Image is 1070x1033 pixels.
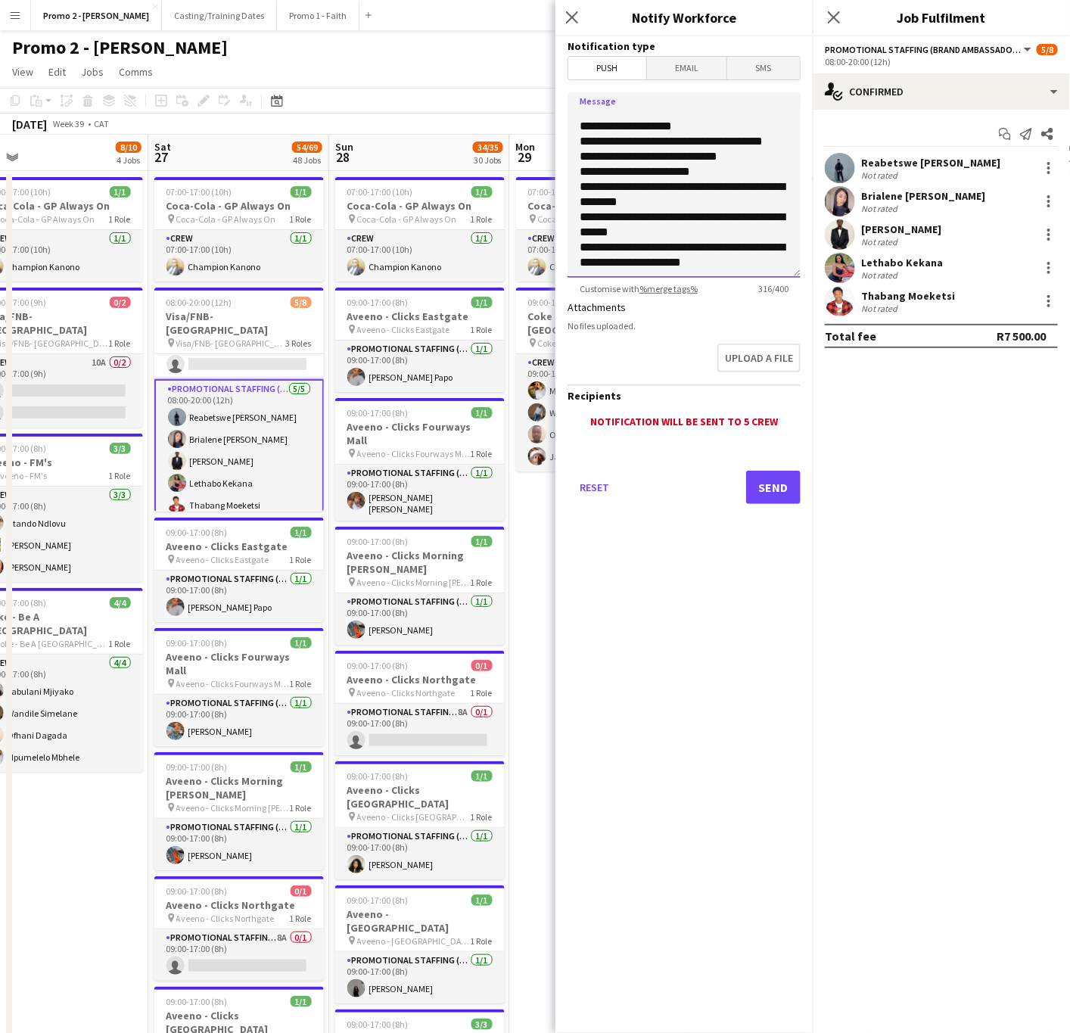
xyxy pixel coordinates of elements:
span: Coca-Cola - GP Always On [176,213,276,225]
span: Comms [119,65,153,79]
span: View [12,65,33,79]
h3: Aveeno - Clicks Northgate [154,898,324,912]
div: Not rated [861,170,900,181]
span: 09:00-17:00 (8h) [347,1019,409,1030]
span: SMS [727,57,800,79]
h3: Recipients [568,389,801,403]
div: 09:00-17:00 (8h)1/1Aveeno - Clicks Fourways Mall Aveeno - Clicks Fourways Mall1 RolePromotional S... [335,398,505,521]
app-card-role: Promotional Staffing (Brand Ambassadors)1/109:00-17:00 (8h)[PERSON_NAME] [335,952,505,1003]
h3: Aveeno - Clicks Fourways Mall [335,420,505,447]
span: 09:00-17:00 (8h) [347,895,409,906]
h3: Job Fulfilment [813,8,1070,27]
span: 1 Role [290,213,312,225]
app-card-role: Promotional Staffing (Brand Ambassadors)1/109:00-17:00 (8h)[PERSON_NAME] [PERSON_NAME] [335,465,505,521]
a: View [6,62,39,82]
div: 09:00-17:00 (8h)1/1Aveeno - Clicks [GEOGRAPHIC_DATA] Aveeno - Clicks [GEOGRAPHIC_DATA]1 RolePromo... [335,761,505,879]
div: Not rated [861,203,900,214]
div: Total fee [825,328,876,344]
span: Jobs [81,65,104,79]
span: Email [647,57,727,79]
app-card-role: Crew1/107:00-17:00 (10h)Champion Kanono [154,230,324,282]
span: Aveeno - [GEOGRAPHIC_DATA] [357,935,471,947]
span: 09:00-17:00 (8h) [528,297,589,308]
h3: Aveeno - Clicks Northgate [335,673,505,686]
h3: Aveeno - Clicks Fourways Mall [154,650,324,677]
span: 09:00-17:00 (8h) [347,770,409,782]
span: Aveeno - Clicks Morning [PERSON_NAME] [176,802,290,814]
app-job-card: 09:00-17:00 (8h)1/1Aveeno - [GEOGRAPHIC_DATA] Aveeno - [GEOGRAPHIC_DATA]1 RolePromotional Staffin... [335,885,505,1003]
span: 316 / 400 [746,283,801,294]
span: 54/69 [292,142,322,153]
app-card-role: Promotional Staffing (Brand Ambassadors)8A0/109:00-17:00 (8h) [154,929,324,981]
span: Aveeno - Clicks Morning [PERSON_NAME] [357,577,471,588]
span: 1 Role [471,935,493,947]
div: 07:00-17:00 (10h)1/1Coca-Cola - GP Always On Coca-Cola - GP Always On1 RoleCrew1/107:00-17:00 (10... [154,177,324,282]
app-job-card: 09:00-17:00 (8h)1/1Aveeno - Clicks Morning [PERSON_NAME] Aveeno - Clicks Morning [PERSON_NAME]1 R... [154,752,324,870]
span: 1/1 [110,186,131,198]
span: 07:00-17:00 (10h) [166,186,232,198]
span: 09:00-17:00 (8h) [166,885,228,897]
app-job-card: 09:00-17:00 (8h)0/1Aveeno - Clicks Northgate Aveeno - Clicks Northgate1 RolePromotional Staffing ... [154,876,324,981]
span: 5/8 [1037,44,1058,55]
h3: Aveeno - Clicks Eastgate [154,540,324,553]
span: 3/3 [110,443,131,454]
span: Promotional Staffing (Brand Ambassadors) [825,44,1022,55]
app-card-role: Crew1/107:00-17:00 (10h)Champion Kanono [516,230,686,282]
span: 1 Role [471,811,493,823]
span: 1 Role [290,678,312,689]
div: 07:00-17:00 (10h)1/1Coca-Cola - GP Always On Coca-Cola - GP Always On1 RoleCrew1/107:00-17:00 (10... [335,177,505,282]
div: Not rated [861,236,900,247]
span: 1/1 [291,637,312,649]
span: 1/1 [291,761,312,773]
span: Aveeno - Clicks [GEOGRAPHIC_DATA] [357,811,471,823]
h3: Aveeno - Clicks Morning [PERSON_NAME] [335,549,505,576]
span: 09:00-17:00 (8h) [347,297,409,308]
span: 0/1 [291,885,312,897]
div: Reabetswe [PERSON_NAME] [861,156,1000,170]
span: 1 Role [109,338,131,349]
h3: Coca-Cola - GP Always On [516,199,686,213]
div: 4 Jobs [117,154,141,166]
span: 1/1 [471,407,493,418]
span: 07:00-17:00 (10h) [528,186,594,198]
h3: Aveeno - Clicks Morning [PERSON_NAME] [154,774,324,801]
span: Aveeno - Clicks Eastgate [176,554,269,565]
app-card-role: Promotional Staffing (Brand Ambassadors)1/109:00-17:00 (8h)[PERSON_NAME] [154,695,324,746]
span: 5/8 [291,297,312,308]
div: 08:00-20:00 (12h) [825,56,1058,67]
a: Comms [113,62,159,82]
span: 1 Role [109,470,131,481]
div: Not rated [861,269,900,281]
div: Notification will be sent to 5 crew [568,415,801,428]
app-job-card: 08:00-20:00 (12h)5/8Visa/FNB- [GEOGRAPHIC_DATA] Visa/FNB- [GEOGRAPHIC_DATA]3 Roles Field Manager3... [154,288,324,512]
span: 1 Role [471,577,493,588]
span: 1/1 [291,527,312,538]
span: 1/1 [471,297,493,308]
div: 09:00-17:00 (8h)1/1Aveeno - Clicks Eastgate Aveeno - Clicks Eastgate1 RolePromotional Staffing (B... [335,288,505,392]
span: Push [568,57,646,79]
button: Reset [568,471,622,504]
span: 29 [514,148,536,166]
span: 09:00-17:00 (8h) [166,637,228,649]
span: Mon [516,140,536,154]
app-job-card: 09:00-17:00 (8h)1/1Aveeno - Clicks Fourways Mall Aveeno - Clicks Fourways Mall1 RolePromotional S... [154,628,324,746]
span: 0/1 [471,660,493,671]
app-job-card: 09:00-17:00 (8h)0/1Aveeno - Clicks Northgate Aveeno - Clicks Northgate1 RolePromotional Staffing ... [335,651,505,755]
app-job-card: 09:00-17:00 (8h)1/1Aveeno - Clicks Morning [PERSON_NAME] Aveeno - Clicks Morning [PERSON_NAME]1 R... [335,527,505,645]
span: Customise with [568,283,710,294]
span: 09:00-17:00 (8h) [347,536,409,547]
span: Edit [48,65,66,79]
span: 1/1 [291,186,312,198]
h3: Aveeno - Clicks Eastgate [335,310,505,323]
div: Lethabo Kekana [861,256,943,269]
app-card-role: Crew4/409:00-17:00 (8h)Mpumelelo MbheleWandile SimelaneOfhani DagadaJabulani Mjiyako [516,354,686,471]
app-job-card: 09:00-17:00 (8h)4/4Coke - Be A [GEOGRAPHIC_DATA] Coke - Be A [GEOGRAPHIC_DATA]1 RoleCrew4/409:00-... [516,288,686,471]
span: 1 Role [471,687,493,699]
app-job-card: 07:00-17:00 (10h)1/1Coca-Cola - GP Always On Coca-Cola - GP Always On1 RoleCrew1/107:00-17:00 (10... [516,177,686,282]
